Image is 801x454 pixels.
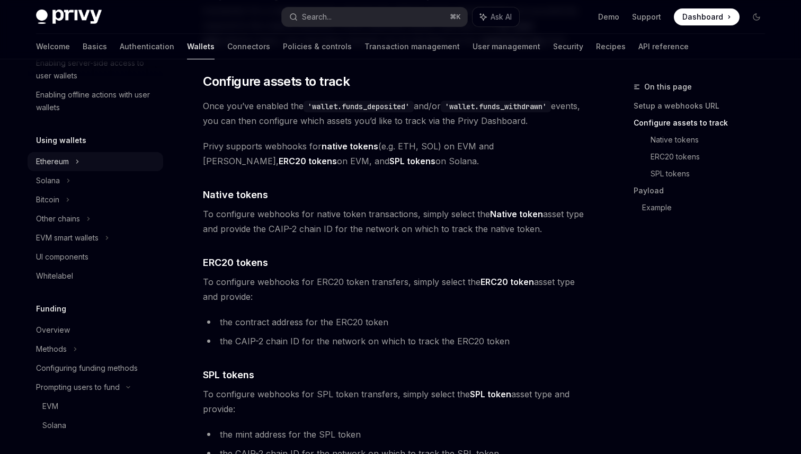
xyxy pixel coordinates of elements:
a: Enabling offline actions with user wallets [28,85,163,117]
a: Example [642,199,773,216]
a: Payload [634,182,773,199]
a: Wallets [187,34,215,59]
div: Search... [302,11,332,23]
a: Solana [28,416,163,435]
div: Solana [42,419,66,432]
code: 'wallet.funds_deposited' [304,101,414,112]
a: Configure assets to track [634,114,773,131]
strong: Native token [490,209,543,219]
a: Security [553,34,583,59]
a: API reference [638,34,689,59]
div: Bitcoin [36,193,59,206]
li: the contract address for the ERC20 token [203,315,585,330]
button: Search...⌘K [282,7,467,26]
span: ERC20 tokens [203,255,268,270]
a: Authentication [120,34,174,59]
span: On this page [644,81,692,93]
div: Methods [36,343,67,355]
span: Dashboard [682,12,723,22]
span: Privy supports webhooks for (e.g. ETH, SOL) on EVM and [PERSON_NAME], on EVM, and on Solana. [203,139,585,168]
img: dark logo [36,10,102,24]
div: Overview [36,324,70,336]
a: SPL tokens [651,165,773,182]
a: EVM [28,397,163,416]
span: ⌘ K [450,13,461,21]
div: Ethereum [36,155,69,168]
div: Solana [36,174,60,187]
span: To configure webhooks for SPL token transfers, simply select the asset type and provide: [203,387,585,416]
span: SPL tokens [203,368,254,382]
a: UI components [28,247,163,266]
button: Ask AI [473,7,519,26]
div: EVM smart wallets [36,232,99,244]
div: Whitelabel [36,270,73,282]
strong: ERC20 token [480,277,534,287]
div: Configuring funding methods [36,362,138,375]
span: To configure webhooks for ERC20 token transfers, simply select the asset type and provide: [203,274,585,304]
strong: ERC20 tokens [279,156,337,166]
a: Demo [598,12,619,22]
h5: Funding [36,302,66,315]
a: Basics [83,34,107,59]
li: the CAIP-2 chain ID for the network on which to track the ERC20 token [203,334,585,349]
a: ERC20 tokens [651,148,773,165]
a: Overview [28,321,163,340]
li: the mint address for the SPL token [203,427,585,442]
a: Recipes [596,34,626,59]
code: 'wallet.funds_withdrawn' [441,101,551,112]
a: Transaction management [364,34,460,59]
button: Toggle dark mode [748,8,765,25]
a: Support [632,12,661,22]
span: Ask AI [491,12,512,22]
a: Setup a webhooks URL [634,97,773,114]
a: Connectors [227,34,270,59]
div: Other chains [36,212,80,225]
div: EVM [42,400,58,413]
a: Policies & controls [283,34,352,59]
strong: SPL tokens [389,156,435,166]
div: UI components [36,251,88,263]
a: Whitelabel [28,266,163,286]
div: Prompting users to fund [36,381,120,394]
a: Configuring funding methods [28,359,163,378]
a: Dashboard [674,8,740,25]
a: Welcome [36,34,70,59]
h5: Using wallets [36,134,86,147]
a: Native tokens [651,131,773,148]
span: Configure assets to track [203,73,350,90]
span: To configure webhooks for native token transactions, simply select the asset type and provide the... [203,207,585,236]
div: Enabling offline actions with user wallets [36,88,157,114]
span: Native tokens [203,188,268,202]
a: User management [473,34,540,59]
strong: native tokens [322,141,378,152]
span: Once you’ve enabled the and/or events, you can then configure which assets you’d like to track vi... [203,99,585,128]
strong: SPL token [470,389,511,399]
